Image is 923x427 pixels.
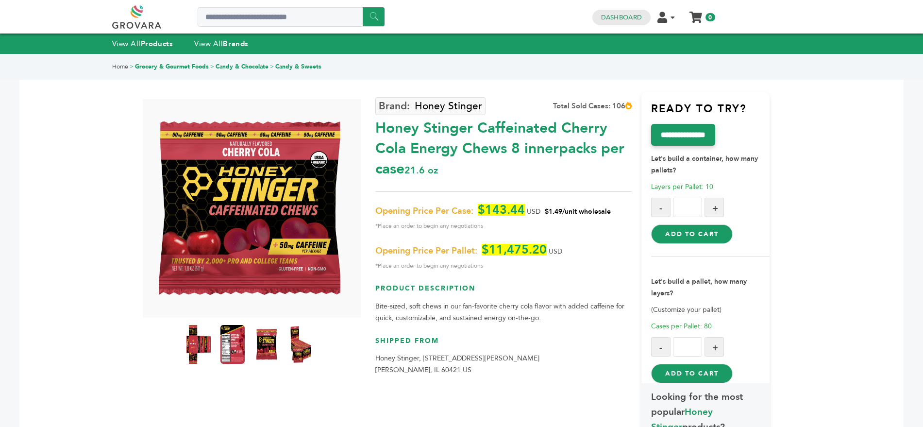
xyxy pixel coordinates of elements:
img: Honey Stinger Caffeinated Cherry Cola Energy Chews 8 innerpacks per case 21.6 oz Nutrition Info [220,325,245,364]
strong: Brands [223,39,248,49]
button: + [705,198,724,217]
h3: Product Description [375,284,632,301]
a: Candy & Chocolate [216,63,269,70]
button: - [651,198,671,217]
span: Layers per Pallet: 10 [651,182,713,191]
p: Bite-sized, soft chews in our fan-favorite cherry cola flavor with added caffeine for quick, cust... [375,301,632,324]
span: *Place an order to begin any negotiations [375,220,632,232]
span: $143.44 [478,204,525,216]
strong: Let's build a container, how many pallets? [651,154,758,175]
span: $11,475.20 [482,244,547,256]
span: > [210,63,214,70]
a: My Cart [690,9,701,19]
span: USD [549,247,562,256]
input: Search a product or brand... [198,7,385,27]
span: > [270,63,274,70]
span: Opening Price Per Case: [375,205,473,217]
div: Total Sold Cases: 106 [553,101,632,111]
img: Honey Stinger Caffeinated Cherry Cola Energy Chews 8 innerpacks per case 21.6 oz [140,99,359,318]
p: (Customize your pallet) [651,304,770,316]
h3: Shipped From [375,336,632,353]
span: 21.6 oz [404,164,438,177]
img: Honey Stinger Caffeinated Cherry Cola Energy Chews 8 innerpacks per case 21.6 oz [288,325,313,364]
span: Opening Price Per Pallet: [375,245,477,257]
span: > [130,63,134,70]
span: USD [527,207,540,216]
a: Honey Stinger [375,97,486,115]
button: + [705,337,724,357]
a: View AllProducts [112,39,173,49]
strong: Products [141,39,173,49]
h3: Ready to try? [651,102,770,124]
span: $1.49/unit wholesale [545,207,611,216]
span: 0 [705,13,715,21]
a: View AllBrands [194,39,249,49]
a: Grocery & Gourmet Foods [135,63,209,70]
span: *Place an order to begin any negotiations [375,260,632,272]
a: Dashboard [601,13,642,22]
div: Honey Stinger Caffeinated Cherry Cola Energy Chews 8 innerpacks per case [375,113,632,179]
button: Add to Cart [651,364,732,383]
button: Add to Cart [651,224,732,244]
span: Cases per Pallet: 80 [651,322,712,331]
button: - [651,337,671,357]
img: Honey Stinger Caffeinated Cherry Cola Energy Chews 8 innerpacks per case 21.6 oz [254,325,279,364]
strong: Let's build a pallet, how many layers? [651,277,747,298]
p: Honey Stinger, [STREET_ADDRESS][PERSON_NAME] [PERSON_NAME], IL 60421 US [375,353,632,376]
img: Honey Stinger Caffeinated Cherry Cola Energy Chews 8 innerpacks per case 21.6 oz Product Label [186,325,211,364]
a: Home [112,63,128,70]
a: Candy & Sweets [275,63,321,70]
